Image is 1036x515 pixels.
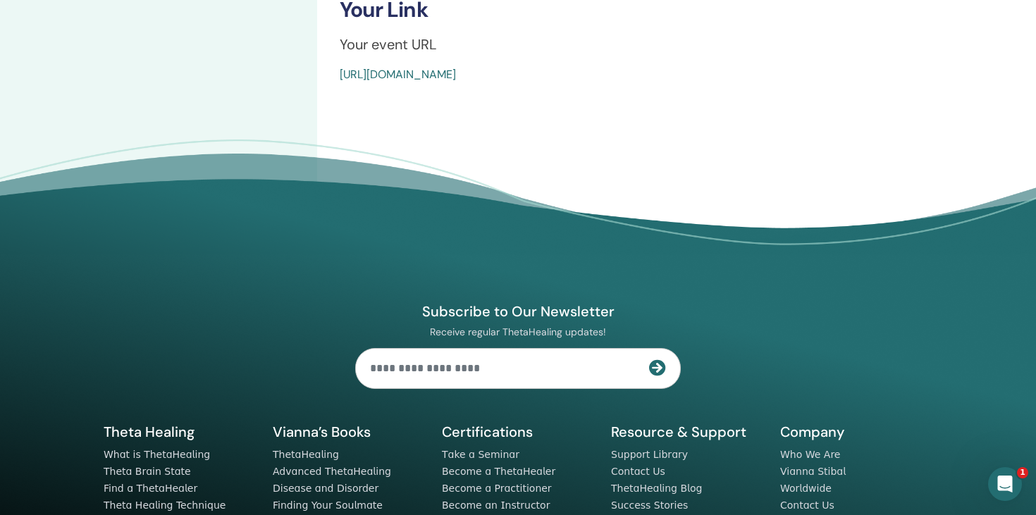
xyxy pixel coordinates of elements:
[442,466,555,477] a: Become a ThetaHealer
[780,483,832,494] a: Worldwide
[1017,467,1028,478] span: 1
[355,302,681,321] h4: Subscribe to Our Newsletter
[611,423,763,441] h5: Resource & Support
[104,483,197,494] a: Find a ThetaHealer
[611,483,702,494] a: ThetaHealing Blog
[104,423,256,441] h5: Theta Healing
[340,67,456,82] a: [URL][DOMAIN_NAME]
[442,449,519,460] a: Take a Seminar
[780,466,846,477] a: Vianna Stibal
[273,466,391,477] a: Advanced ThetaHealing
[442,423,594,441] h5: Certifications
[273,500,383,511] a: Finding Your Soulmate
[104,466,191,477] a: Theta Brain State
[611,449,688,460] a: Support Library
[442,500,550,511] a: Become an Instructor
[611,500,688,511] a: Success Stories
[780,423,932,441] h5: Company
[273,483,378,494] a: Disease and Disorder
[988,467,1022,501] iframe: Intercom live chat
[780,500,834,511] a: Contact Us
[355,325,681,338] p: Receive regular ThetaHealing updates!
[611,466,665,477] a: Contact Us
[780,449,840,460] a: Who We Are
[340,34,985,55] p: Your event URL
[104,449,210,460] a: What is ThetaHealing
[104,500,226,511] a: Theta Healing Technique
[442,483,552,494] a: Become a Practitioner
[273,423,425,441] h5: Vianna’s Books
[273,449,339,460] a: ThetaHealing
